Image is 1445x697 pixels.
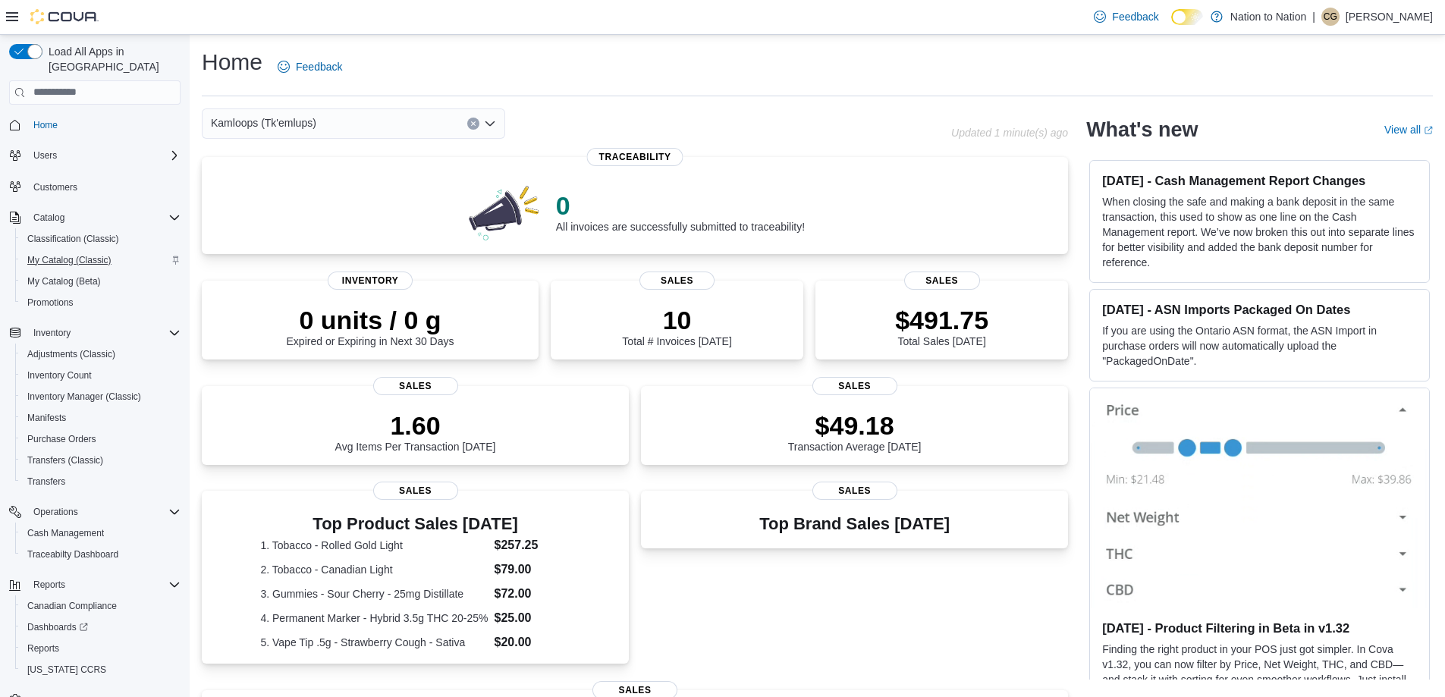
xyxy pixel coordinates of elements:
span: Catalog [27,209,181,227]
a: Feedback [1088,2,1164,32]
h3: Top Product Sales [DATE] [260,515,570,533]
button: Purchase Orders [15,429,187,450]
h3: [DATE] - Product Filtering in Beta in v1.32 [1102,620,1417,636]
a: Reports [21,639,65,658]
button: Cash Management [15,523,187,544]
a: Purchase Orders [21,430,102,448]
span: Transfers [21,473,181,491]
span: Reports [21,639,181,658]
p: [PERSON_NAME] [1346,8,1433,26]
button: Inventory Manager (Classic) [15,386,187,407]
span: Sales [373,377,458,395]
a: Cash Management [21,524,110,542]
p: $49.18 [788,410,922,441]
h1: Home [202,47,262,77]
button: Inventory Count [15,365,187,386]
a: Traceabilty Dashboard [21,545,124,564]
span: Classification (Classic) [21,230,181,248]
span: My Catalog (Beta) [27,275,101,287]
div: All invoices are successfully submitted to traceability! [556,190,805,233]
button: Users [3,145,187,166]
button: Promotions [15,292,187,313]
span: Purchase Orders [21,430,181,448]
span: Promotions [21,294,181,312]
p: $491.75 [895,305,988,335]
span: Feedback [296,59,342,74]
span: Load All Apps in [GEOGRAPHIC_DATA] [42,44,181,74]
span: Home [33,119,58,131]
a: Transfers (Classic) [21,451,109,469]
a: Transfers [21,473,71,491]
button: Clear input [467,118,479,130]
a: Dashboards [15,617,187,638]
a: Adjustments (Classic) [21,345,121,363]
button: Reports [3,574,187,595]
dd: $257.25 [495,536,570,554]
dd: $79.00 [495,560,570,579]
span: Kamloops (Tk'emlups) [211,114,316,132]
a: [US_STATE] CCRS [21,661,112,679]
span: Cash Management [27,527,104,539]
span: Dark Mode [1171,25,1172,26]
p: If you are using the Ontario ASN format, the ASN Import in purchase orders will now automatically... [1102,323,1417,369]
a: Manifests [21,409,72,427]
a: Inventory Manager (Classic) [21,388,147,406]
span: Operations [33,506,78,518]
button: [US_STATE] CCRS [15,659,187,680]
button: Home [3,114,187,136]
span: Transfers [27,476,65,488]
img: Cova [30,9,99,24]
p: 10 [622,305,731,335]
button: Operations [27,503,84,521]
a: Customers [27,178,83,196]
span: Catalog [33,212,64,224]
span: Manifests [27,412,66,424]
span: Traceabilty Dashboard [21,545,181,564]
dd: $72.00 [495,585,570,603]
p: When closing the safe and making a bank deposit in the same transaction, this used to show as one... [1102,194,1417,270]
p: 0 units / 0 g [287,305,454,335]
span: Promotions [27,297,74,309]
span: Washington CCRS [21,661,181,679]
span: Adjustments (Classic) [27,348,115,360]
button: My Catalog (Beta) [15,271,187,292]
h3: [DATE] - ASN Imports Packaged On Dates [1102,302,1417,317]
span: Inventory Manager (Classic) [27,391,141,403]
dt: 2. Tobacco - Canadian Light [260,562,488,577]
span: Users [27,146,181,165]
span: Traceabilty Dashboard [27,548,118,560]
span: Inventory Manager (Classic) [21,388,181,406]
p: Nation to Nation [1230,8,1306,26]
div: Total Sales [DATE] [895,305,988,347]
span: Home [27,115,181,134]
p: | [1312,8,1315,26]
a: Canadian Compliance [21,597,123,615]
span: Reports [27,642,59,655]
span: My Catalog (Classic) [27,254,112,266]
span: Cash Management [21,524,181,542]
a: My Catalog (Beta) [21,272,107,290]
dd: $20.00 [495,633,570,651]
span: [US_STATE] CCRS [27,664,106,676]
span: Purchase Orders [27,433,96,445]
div: Avg Items Per Transaction [DATE] [335,410,496,453]
span: Sales [373,482,458,500]
span: CG [1324,8,1337,26]
button: Open list of options [484,118,496,130]
button: Inventory [3,322,187,344]
button: Catalog [27,209,71,227]
span: My Catalog (Beta) [21,272,181,290]
span: Sales [639,272,715,290]
div: Expired or Expiring in Next 30 Days [287,305,454,347]
span: Adjustments (Classic) [21,345,181,363]
a: My Catalog (Classic) [21,251,118,269]
button: Reports [15,638,187,659]
dt: 4. Permanent Marker - Hybrid 3.5g THC 20-25% [260,611,488,626]
dd: $25.00 [495,609,570,627]
span: Transfers (Classic) [27,454,103,466]
button: Canadian Compliance [15,595,187,617]
button: My Catalog (Classic) [15,250,187,271]
a: Home [27,116,64,134]
span: Sales [812,482,897,500]
button: Operations [3,501,187,523]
